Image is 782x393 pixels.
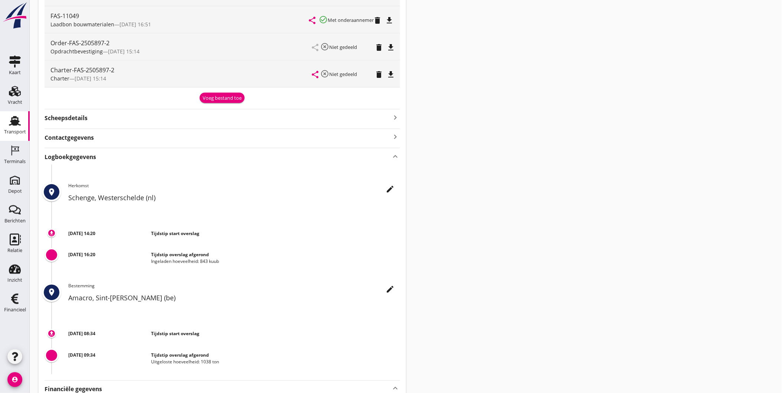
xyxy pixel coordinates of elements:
strong: Logboekgegevens [45,153,96,161]
i: keyboard_arrow_right [391,112,400,122]
i: highlight_off [321,69,330,78]
i: file_download [387,43,396,52]
img: logo-small.a267ee39.svg [1,2,28,29]
small: Met onderaannemer [328,17,374,23]
h2: Schenge, Westerschelde (nl) [68,193,400,203]
i: account_circle [7,372,22,387]
span: Charter [50,75,69,82]
div: Transport [4,129,26,134]
strong: [DATE] 08:34 [68,331,95,337]
strong: Contactgegevens [45,133,94,142]
i: file_download [387,70,396,79]
span: Herkomst [68,182,89,189]
strong: [DATE] 09:34 [68,352,95,359]
i: place [47,188,56,196]
strong: Tijdstip overslag afgerond [151,252,209,258]
i: edit [386,285,395,294]
div: FAS-11049 [50,11,310,20]
i: download [49,230,55,236]
div: Inzicht [7,278,22,283]
strong: Tijdstip start overslag [151,331,199,337]
small: Niet gedeeld [330,44,357,50]
div: — [50,47,313,55]
div: Berichten [4,218,26,223]
div: — [50,75,313,82]
div: Relatie [7,248,22,253]
div: Vracht [8,100,22,105]
h2: Amacro, Sint-[PERSON_NAME] (be) [68,293,400,303]
i: check_circle_outline [319,15,328,24]
div: Kaart [9,70,21,75]
div: Financieel [4,307,26,312]
small: Niet gedeeld [330,71,357,77]
div: Charter-FAS-2505897-2 [50,66,313,75]
div: Terminals [4,159,26,164]
strong: Tijdstip start overslag [151,230,199,237]
span: [DATE] 15:14 [75,75,106,82]
span: Opdrachtbevestiging [50,48,103,55]
strong: Tijdstip overslag afgerond [151,352,209,359]
i: keyboard_arrow_right [391,132,400,142]
div: — [50,20,310,28]
strong: [DATE] 16:20 [68,252,95,258]
span: Bestemming [68,283,95,289]
div: Order-FAS-2505897-2 [50,39,313,47]
span: Laadbon bouwmaterialen [50,21,114,28]
div: Voeg bestand toe [203,95,242,102]
i: upload [49,331,55,337]
strong: [DATE] 14:20 [68,230,95,237]
i: highlight_off [321,42,330,51]
i: delete [375,43,384,52]
i: share [311,70,320,79]
div: Uitgeloste hoeveelheid: 1038 ton [151,359,400,366]
i: share [308,16,317,25]
i: delete [375,70,384,79]
i: edit [386,185,395,194]
span: [DATE] 15:14 [108,48,140,55]
i: keyboard_arrow_up [391,151,400,161]
i: place [47,288,56,297]
span: [DATE] 16:51 [120,21,151,28]
i: file_download [385,16,394,25]
i: delete [373,16,382,25]
div: Depot [8,189,22,194]
button: Voeg bestand toe [200,93,245,103]
strong: Scheepsdetails [45,114,88,122]
div: Ingeladen hoeveelheid: 843 kuub [151,258,400,265]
